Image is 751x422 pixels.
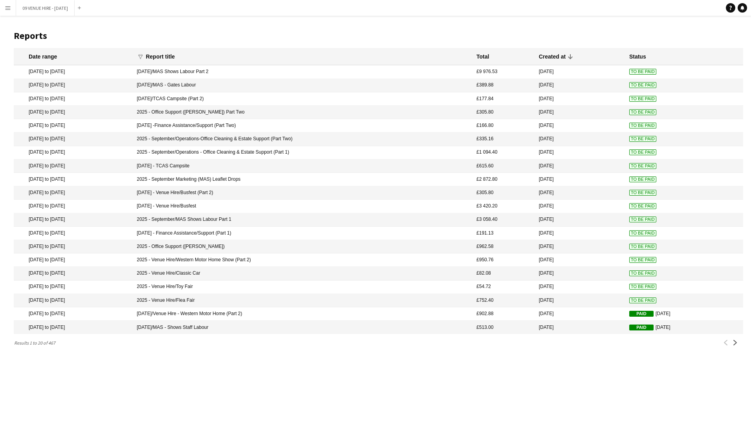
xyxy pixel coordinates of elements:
mat-cell: £513.00 [473,321,535,334]
mat-cell: [DATE] to [DATE] [14,307,133,321]
span: To Be Paid [629,244,656,250]
mat-cell: [DATE] to [DATE] [14,132,133,146]
mat-cell: [DATE] [535,106,625,119]
mat-cell: £82.08 [473,267,535,280]
mat-cell: [DATE] [535,79,625,92]
h1: Reports [14,30,743,42]
mat-cell: 2025 - Venue Hire/Flea Fair [133,294,473,307]
span: To Be Paid [629,190,656,196]
span: To Be Paid [629,69,656,75]
mat-cell: 2025 - Venue Hire/Western Motor Home Show (Part 2) [133,253,473,267]
mat-cell: £950.76 [473,253,535,267]
mat-cell: £54.72 [473,281,535,294]
mat-cell: £1 094.40 [473,146,535,160]
mat-cell: [DATE] [535,132,625,146]
mat-cell: [DATE] [625,307,743,321]
mat-cell: £305.80 [473,106,535,119]
mat-cell: [DATE] [625,321,743,334]
mat-cell: [DATE] to [DATE] [14,92,133,106]
mat-cell: £9 976.53 [473,65,535,79]
span: To Be Paid [629,284,656,290]
span: To Be Paid [629,297,656,303]
mat-cell: [DATE] to [DATE] [14,79,133,92]
mat-cell: £962.58 [473,240,535,253]
mat-cell: [DATE] [535,146,625,160]
span: To Be Paid [629,163,656,169]
mat-cell: [DATE] to [DATE] [14,65,133,79]
mat-cell: [DATE] [535,253,625,267]
mat-cell: £2 872.80 [473,173,535,186]
span: To Be Paid [629,109,656,115]
mat-cell: [DATE] - Venue Hire/Busfest [133,200,473,213]
div: Total [476,53,489,60]
mat-cell: 2025 - September/MAS Shows Labour Part 1 [133,213,473,227]
mat-cell: [DATE] -Finance Assistance/Support (Part Two) [133,119,473,132]
mat-cell: [DATE] [535,294,625,307]
div: Created at [539,53,573,60]
mat-cell: 2025 - Office Support ([PERSON_NAME]) Part Two [133,106,473,119]
mat-cell: [DATE] to [DATE] [14,240,133,253]
span: To Be Paid [629,149,656,155]
mat-cell: 2025 - Office Support ([PERSON_NAME]) [133,240,473,253]
mat-cell: [DATE] to [DATE] [14,106,133,119]
mat-cell: [DATE] [535,240,625,253]
mat-cell: £3 420.20 [473,200,535,213]
mat-cell: [DATE] - TCAS Campsite [133,160,473,173]
mat-cell: [DATE] to [DATE] [14,160,133,173]
mat-cell: £191.13 [473,227,535,240]
mat-cell: 2025 - September Marketing (MAS) Leaflet Drops [133,173,473,186]
mat-cell: [DATE] [535,321,625,334]
mat-cell: [DATE] to [DATE] [14,281,133,294]
mat-cell: 2025 - September/Operations-Office Cleaning & Estate Support (Part Two) [133,132,473,146]
div: Report title [146,53,175,60]
mat-cell: £166.80 [473,119,535,132]
div: Created at [539,53,566,60]
button: 09 VENUE HIRE - [DATE] [16,0,75,16]
mat-cell: £752.40 [473,294,535,307]
mat-cell: [DATE] to [DATE] [14,294,133,307]
mat-cell: £305.80 [473,186,535,200]
mat-cell: [DATE] to [DATE] [14,321,133,334]
mat-cell: [DATE] [535,267,625,280]
mat-cell: [DATE] to [DATE] [14,200,133,213]
span: To Be Paid [629,82,656,88]
span: To Be Paid [629,270,656,276]
div: Status [629,53,646,60]
div: Date range [29,53,57,60]
span: To Be Paid [629,217,656,222]
mat-cell: [DATE] to [DATE] [14,146,133,160]
mat-cell: £335.16 [473,132,535,146]
span: To Be Paid [629,136,656,142]
mat-cell: £615.60 [473,160,535,173]
mat-cell: [DATE] [535,160,625,173]
mat-cell: £3 058.40 [473,213,535,227]
span: Results 1 to 20 of 467 [14,340,59,346]
span: To Be Paid [629,176,656,182]
mat-cell: [DATE]/MAS - Gates Labour [133,79,473,92]
mat-cell: [DATE] - Venue Hire/Busfest (Part 2) [133,186,473,200]
mat-cell: 2025 - Venue Hire/Classic Car [133,267,473,280]
mat-cell: [DATE]/TCAS Campsite (Part 2) [133,92,473,106]
mat-cell: [DATE] [535,213,625,227]
mat-cell: [DATE] [535,119,625,132]
span: To Be Paid [629,96,656,102]
mat-cell: [DATE] - Finance Assistance/Support (Part 1) [133,227,473,240]
mat-cell: [DATE] [535,200,625,213]
mat-cell: [DATE]/MAS Shows Labour Part 2 [133,65,473,79]
mat-cell: [DATE] [535,227,625,240]
div: Report title [146,53,182,60]
mat-cell: [DATE] [535,65,625,79]
mat-cell: [DATE]/MAS - Shows Staff Labour [133,321,473,334]
mat-cell: [DATE] [535,281,625,294]
mat-cell: [DATE] to [DATE] [14,213,133,227]
mat-cell: [DATE] to [DATE] [14,186,133,200]
mat-cell: [DATE]/Venue Hire - Western Motor Home (Part 2) [133,307,473,321]
mat-cell: [DATE] [535,307,625,321]
span: To Be Paid [629,257,656,263]
mat-cell: [DATE] [535,92,625,106]
mat-cell: [DATE] to [DATE] [14,227,133,240]
span: To Be Paid [629,203,656,209]
span: Paid [629,325,654,330]
span: Paid [629,311,654,317]
mat-cell: £177.84 [473,92,535,106]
